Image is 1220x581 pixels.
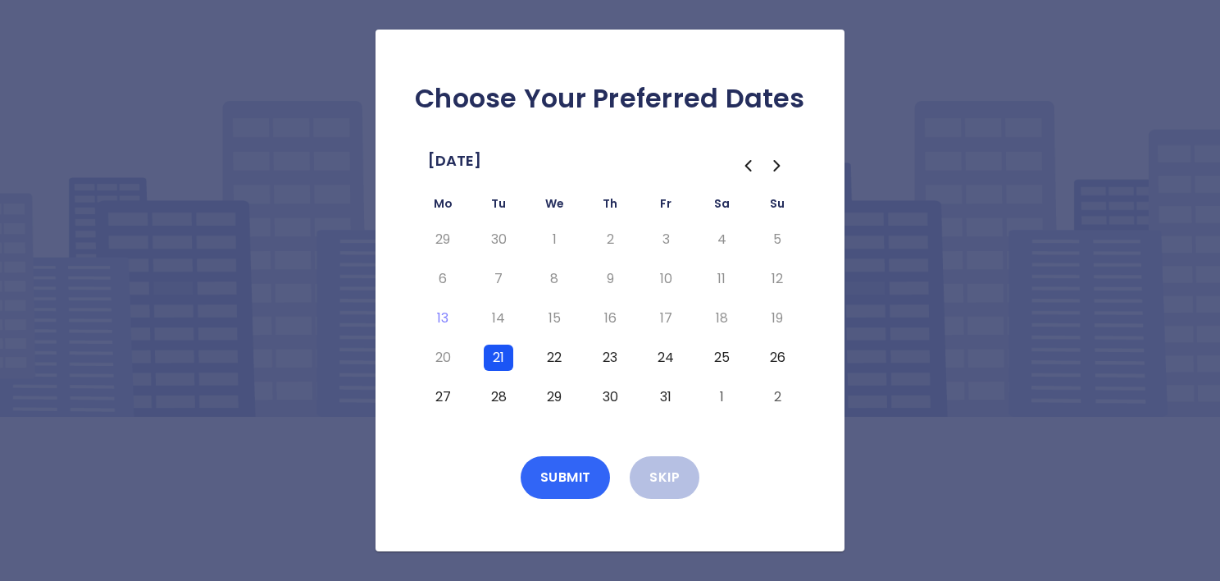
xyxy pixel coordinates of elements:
[428,305,457,332] button: Today, Monday, October 13th, 2025
[539,345,569,371] button: Wednesday, October 22nd, 2025
[484,226,513,253] button: Tuesday, September 30th, 2025
[595,226,625,253] button: Thursday, October 2nd, 2025
[651,345,681,371] button: Friday, October 24th, 2025
[651,226,681,253] button: Friday, October 3rd, 2025
[526,194,582,220] th: Wednesday
[651,305,681,332] button: Friday, October 17th, 2025
[651,384,681,410] button: Friday, October 31st, 2025
[762,151,792,181] button: Go to the Next Month
[484,345,513,371] button: Tuesday, October 21st, 2025, selected
[595,305,625,332] button: Thursday, October 16th, 2025
[595,384,625,410] button: Thursday, October 30th, 2025
[484,266,513,292] button: Tuesday, October 7th, 2025
[595,266,625,292] button: Thursday, October 9th, 2025
[539,384,569,410] button: Wednesday, October 29th, 2025
[428,226,457,253] button: Monday, September 29th, 2025
[539,266,569,292] button: Wednesday, October 8th, 2025
[415,194,471,220] th: Monday
[762,266,792,292] button: Sunday, October 12th, 2025
[428,345,457,371] button: Monday, October 20th, 2025
[707,266,736,292] button: Saturday, October 11th, 2025
[707,226,736,253] button: Saturday, October 4th, 2025
[762,345,792,371] button: Sunday, October 26th, 2025
[595,345,625,371] button: Thursday, October 23rd, 2025
[762,226,792,253] button: Sunday, October 5th, 2025
[539,305,569,332] button: Wednesday, October 15th, 2025
[638,194,694,220] th: Friday
[428,266,457,292] button: Monday, October 6th, 2025
[733,151,762,181] button: Go to the Previous Month
[749,194,805,220] th: Sunday
[428,148,481,174] span: [DATE]
[539,226,569,253] button: Wednesday, October 1st, 2025
[484,305,513,332] button: Tuesday, October 14th, 2025
[762,305,792,332] button: Sunday, October 19th, 2025
[707,384,736,410] button: Saturday, November 1st, 2025
[630,456,699,499] button: Skip
[471,194,526,220] th: Tuesday
[694,194,749,220] th: Saturday
[762,384,792,410] button: Sunday, November 2nd, 2025
[428,384,457,410] button: Monday, October 27th, 2025
[582,194,638,220] th: Thursday
[415,194,805,417] table: October 2025
[402,82,818,115] h2: Choose Your Preferred Dates
[521,456,611,499] button: Submit
[484,384,513,410] button: Tuesday, October 28th, 2025
[707,305,736,332] button: Saturday, October 18th, 2025
[651,266,681,292] button: Friday, October 10th, 2025
[707,345,736,371] button: Saturday, October 25th, 2025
